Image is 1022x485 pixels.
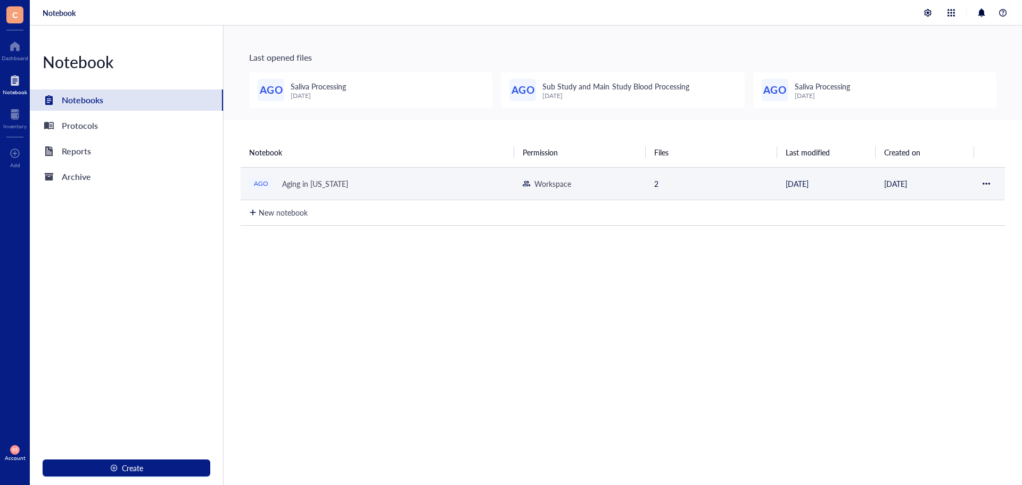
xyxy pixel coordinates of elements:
[876,167,974,200] td: [DATE]
[30,89,223,111] a: Notebooks
[241,137,514,167] th: Notebook
[43,459,210,476] button: Create
[646,167,777,200] td: 2
[777,167,876,200] td: [DATE]
[12,8,18,21] span: C
[10,162,20,168] div: Add
[122,464,143,472] span: Create
[249,51,996,64] div: Last opened files
[30,51,223,72] div: Notebook
[542,92,689,100] div: [DATE]
[30,166,223,187] a: Archive
[30,115,223,136] a: Protocols
[62,93,103,108] div: Notebooks
[43,8,76,18] a: Notebook
[291,92,346,100] div: [DATE]
[291,81,346,92] span: Saliva Processing
[259,207,308,218] div: New notebook
[777,137,876,167] th: Last modified
[876,137,974,167] th: Created on
[3,72,27,95] a: Notebook
[542,81,689,92] span: Sub Study and Main Study Blood Processing
[5,455,26,461] div: Account
[2,38,28,61] a: Dashboard
[512,82,534,98] span: AGO
[795,81,850,92] span: Saliva Processing
[795,92,850,100] div: [DATE]
[277,176,353,191] div: Aging in [US_STATE]
[2,55,28,61] div: Dashboard
[12,447,18,453] span: KE
[763,82,786,98] span: AGO
[62,118,98,133] div: Protocols
[3,123,27,129] div: Inventory
[3,106,27,129] a: Inventory
[646,137,777,167] th: Files
[534,178,571,190] div: Workspace
[260,82,283,98] span: AGO
[3,89,27,95] div: Notebook
[30,141,223,162] a: Reports
[514,137,646,167] th: Permission
[62,144,91,159] div: Reports
[62,169,91,184] div: Archive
